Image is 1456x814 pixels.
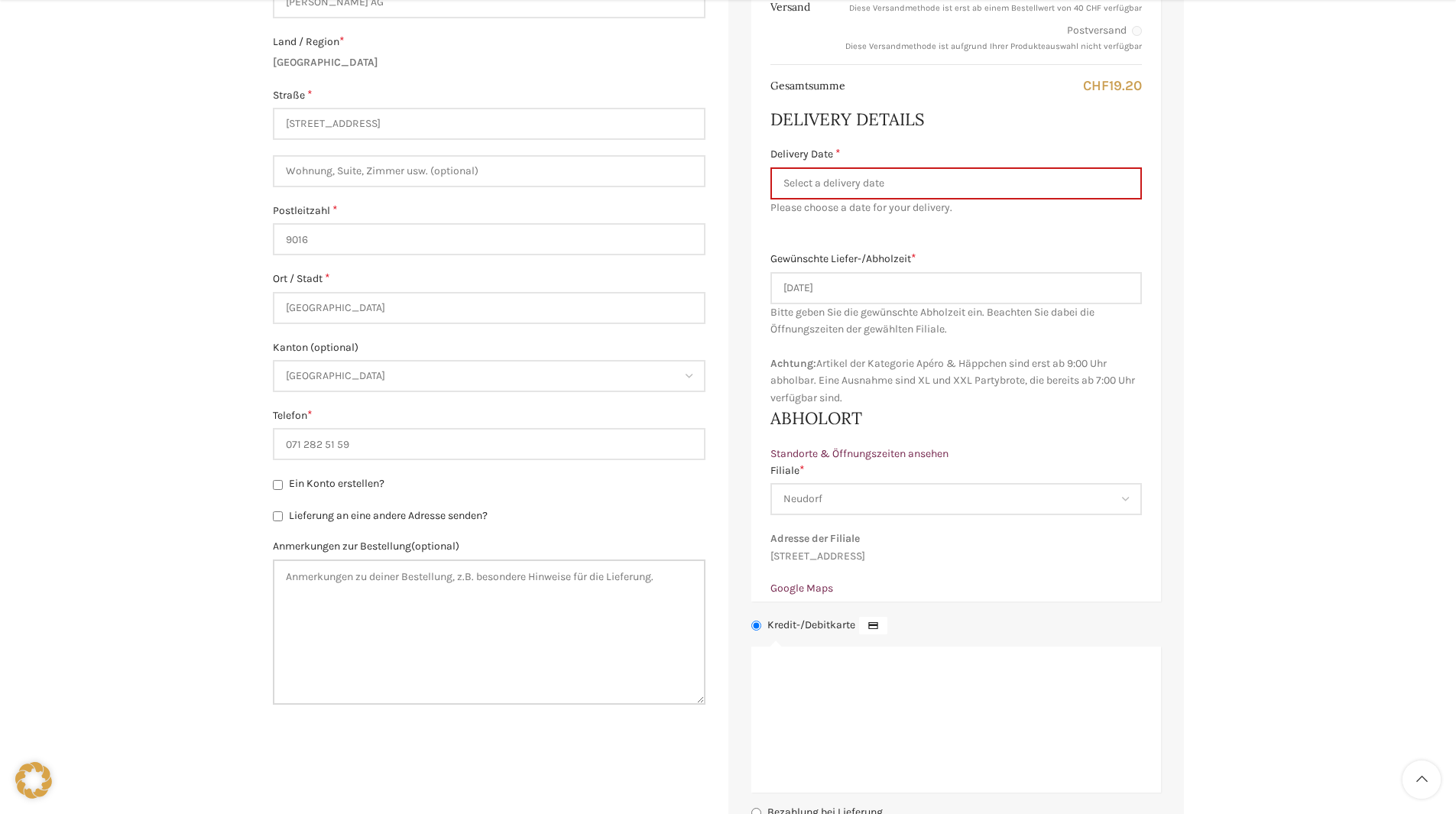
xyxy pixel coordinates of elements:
[273,34,705,50] label: Land / Region
[845,41,1142,51] small: Diese Versandmethode ist aufgrund Ihrer Produkteauswahl nicht verfügbar
[770,532,860,545] strong: Adresse der Filiale
[767,618,891,631] label: Kredit-/Debitkarte
[273,360,705,392] span: Kanton
[273,480,283,490] input: Ein Konto erstellen?
[770,357,816,370] strong: Achtung:
[273,203,705,219] label: Postleitzahl
[770,462,1142,479] label: Filiale
[770,67,853,105] th: Gesamtsumme
[770,199,1142,216] span: Please choose a date for your delivery.
[770,447,949,460] a: Standorte & Öffnungszeiten ansehen
[770,548,1142,565] p: [STREET_ADDRESS]
[1083,77,1142,94] bdi: 19.20
[273,339,705,356] label: Kanton
[859,617,887,635] img: Kredit-/Debitkarte
[273,538,705,555] label: Anmerkungen zur Bestellung
[273,407,705,424] label: Telefon
[1402,760,1441,799] a: Scroll to top button
[273,271,705,287] label: Ort / Stadt
[770,251,1142,268] label: Gewünschte Liefer-/Abholzeit
[273,511,283,521] input: Lieferung an eine andere Adresse senden?
[273,87,705,104] label: Straße
[289,477,384,490] span: Ein Konto erstellen?
[411,540,459,553] span: (optional)
[760,659,1146,777] iframe: Sicherer Eingaberahmen für Zahlungen
[273,56,378,69] strong: [GEOGRAPHIC_DATA]
[1083,77,1109,94] span: CHF
[770,306,1135,404] span: Bitte geben Sie die gewünschte Abholzeit ein. Beachten Sie dabei die Öffnungszeiten der gewählten...
[770,407,1142,430] h3: Abholort
[770,167,1142,199] input: Select a delivery date
[770,108,1142,131] h3: Delivery Details
[289,509,488,522] span: Lieferung an eine andere Adresse senden?
[849,3,1142,13] small: Diese Versandmethode ist erst ab einem Bestellwert von 40 CHF verfügbar
[274,362,704,391] span: St. Gallen
[310,341,358,354] span: (optional)
[770,272,1142,304] input: hh:mm
[273,155,705,187] input: Wohnung, Suite, Zimmer usw. (optional)
[273,108,705,140] input: Straßenname und Hausnummer
[827,23,1142,38] label: Postversand
[770,146,1142,163] label: Delivery Date
[770,582,833,595] a: Google Maps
